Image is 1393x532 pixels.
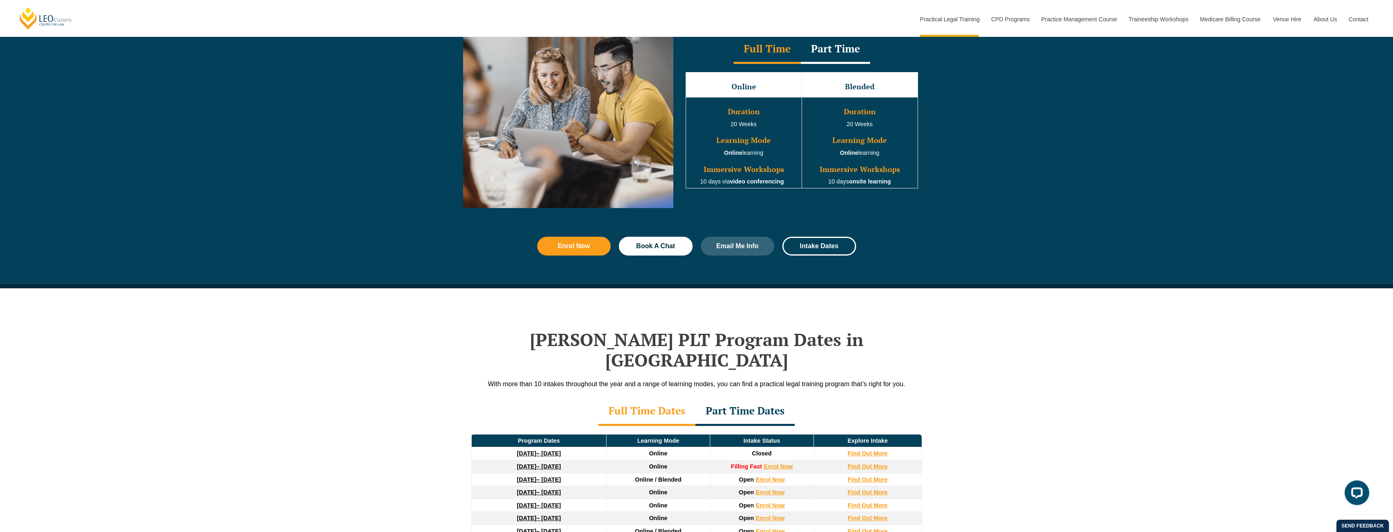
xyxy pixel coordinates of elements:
[517,463,536,470] strong: [DATE]
[517,489,536,496] strong: [DATE]
[756,502,785,509] a: Enrol Now
[849,178,891,185] strong: onsite learning
[687,83,801,91] h3: Online
[848,515,888,521] a: Find Out More
[649,502,668,509] span: Online
[848,502,888,509] a: Find Out More
[517,476,536,483] strong: [DATE]
[1307,2,1343,37] a: About Us
[598,397,695,426] div: Full Time Dates
[636,243,675,249] span: Book A Chat
[756,489,785,496] a: Enrol Now
[607,434,710,447] td: Learning Mode
[687,136,801,145] h3: Learning Mode
[728,106,760,116] span: Duration
[687,165,801,174] h3: Immersive Workshops
[537,237,611,256] a: Enrol Now
[517,450,536,457] strong: [DATE]
[739,476,754,483] span: Open
[716,243,759,249] span: Email Me Info
[848,463,888,470] a: Find Out More
[649,463,668,470] span: Online
[517,515,561,521] a: [DATE]– [DATE]
[739,515,754,521] span: Open
[803,108,917,116] h3: Duration
[649,489,668,496] span: Online
[803,83,917,91] h3: Blended
[800,243,839,249] span: Intake Dates
[848,489,888,496] a: Find Out More
[18,7,73,30] a: [PERSON_NAME] Centre for Law
[649,515,668,521] span: Online
[710,434,814,447] td: Intake Status
[517,476,561,483] a: [DATE]– [DATE]
[756,476,785,483] a: Enrol Now
[1194,2,1267,37] a: Medicare Billing Course
[1343,2,1375,37] a: Contact
[730,178,784,185] strong: video conferencing
[1035,2,1123,37] a: Practice Management Course
[1123,2,1194,37] a: Traineeship Workshops
[848,450,888,457] a: Find Out More
[649,450,668,457] span: Online
[840,149,859,156] strong: Online
[517,515,536,521] strong: [DATE]
[848,476,888,483] a: Find Out More
[731,121,757,127] span: 20 Weeks
[803,136,917,145] h3: Learning Mode
[764,463,793,470] a: Enrol Now
[517,502,561,509] a: [DATE]– [DATE]
[739,502,754,509] span: Open
[463,329,930,371] h2: [PERSON_NAME] PLT Program Dates in [GEOGRAPHIC_DATA]
[635,476,682,483] span: Online / Blended
[801,35,870,64] div: Part Time
[517,450,561,457] a: [DATE]– [DATE]
[463,379,930,389] div: With more than 10 intakes throughout the year and a range of learning modes, you can find a pract...
[517,489,561,496] a: [DATE]– [DATE]
[734,35,801,64] div: Full Time
[724,149,743,156] strong: Online
[701,237,775,256] a: Email Me Info
[756,515,785,521] a: Enrol Now
[803,165,917,174] h3: Immersive Workshops
[517,502,536,509] strong: [DATE]
[619,237,693,256] a: Book A Chat
[517,463,561,470] a: [DATE]– [DATE]
[802,97,918,188] td: 20 Weeks learning 10 days
[558,243,590,249] span: Enrol Now
[686,97,802,188] td: learning 10 days via
[731,463,762,470] strong: Filling Fast
[739,489,754,496] span: Open
[985,2,1035,37] a: CPD Programs
[1267,2,1307,37] a: Venue Hire
[695,397,795,426] div: Part Time Dates
[752,450,772,457] span: Closed
[471,434,607,447] td: Program Dates
[914,2,985,37] a: Practical Legal Training
[1338,477,1373,512] iframe: LiveChat chat widget
[782,237,856,256] a: Intake Dates
[814,434,922,447] td: Explore Intake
